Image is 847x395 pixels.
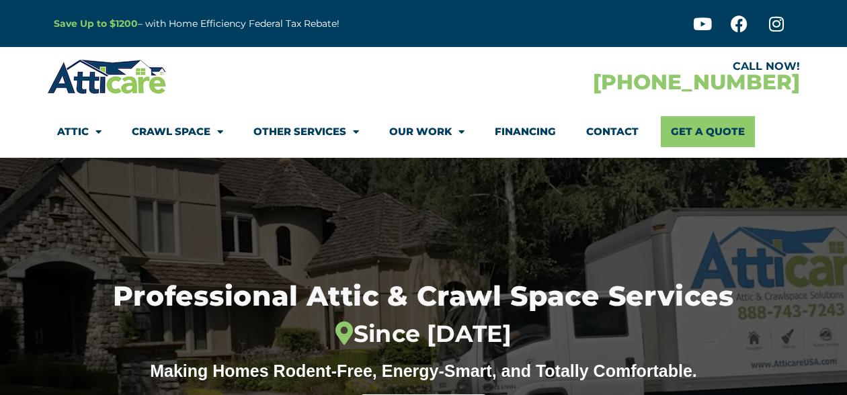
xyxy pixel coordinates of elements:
[586,116,639,147] a: Contact
[132,116,223,147] a: Crawl Space
[49,320,798,348] div: Since [DATE]
[49,282,798,348] h1: Professional Attic & Crawl Space Services
[57,116,790,147] nav: Menu
[54,16,489,32] p: – with Home Efficiency Federal Tax Rebate!
[389,116,465,147] a: Our Work
[57,116,102,147] a: Attic
[495,116,556,147] a: Financing
[124,361,723,381] div: Making Homes Rodent-Free, Energy-Smart, and Totally Comfortable.
[54,17,138,30] a: Save Up to $1200
[424,61,800,72] div: CALL NOW!
[661,116,755,147] a: Get A Quote
[253,116,359,147] a: Other Services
